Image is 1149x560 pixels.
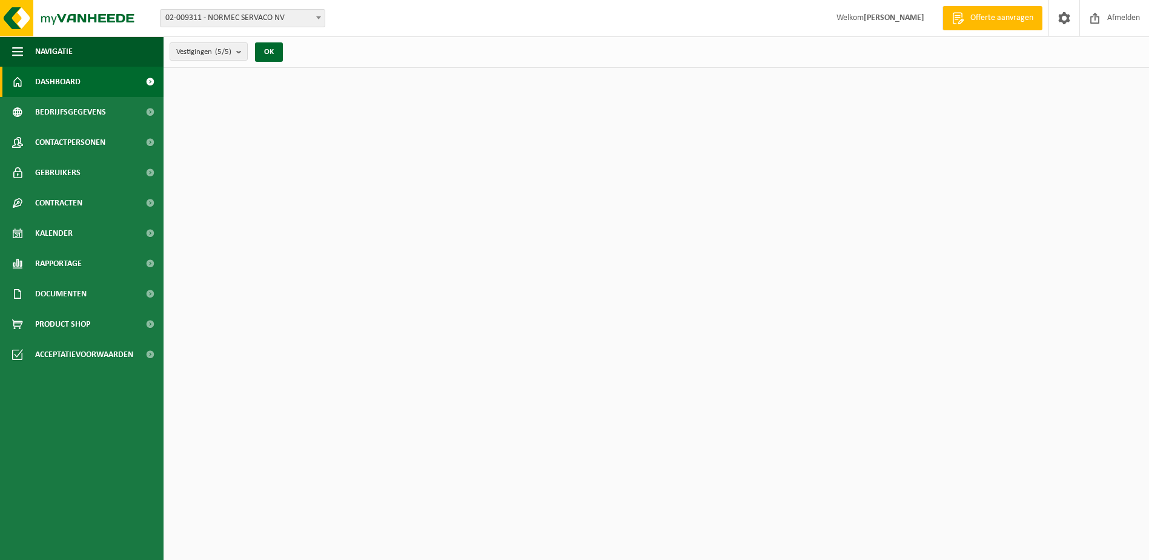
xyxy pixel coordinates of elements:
strong: [PERSON_NAME] [864,13,924,22]
span: Vestigingen [176,43,231,61]
button: OK [255,42,283,62]
span: 02-009311 - NORMEC SERVACO NV [160,9,325,27]
span: Rapportage [35,248,82,279]
span: 02-009311 - NORMEC SERVACO NV [161,10,325,27]
a: Offerte aanvragen [942,6,1042,30]
span: Gebruikers [35,158,81,188]
span: Documenten [35,279,87,309]
span: Kalender [35,218,73,248]
span: Contactpersonen [35,127,105,158]
span: Acceptatievoorwaarden [35,339,133,370]
span: Navigatie [35,36,73,67]
span: Bedrijfsgegevens [35,97,106,127]
span: Contracten [35,188,82,218]
span: Product Shop [35,309,90,339]
iframe: chat widget [6,533,202,560]
button: Vestigingen(5/5) [170,42,248,61]
span: Dashboard [35,67,81,97]
count: (5/5) [215,48,231,56]
span: Offerte aanvragen [967,12,1036,24]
